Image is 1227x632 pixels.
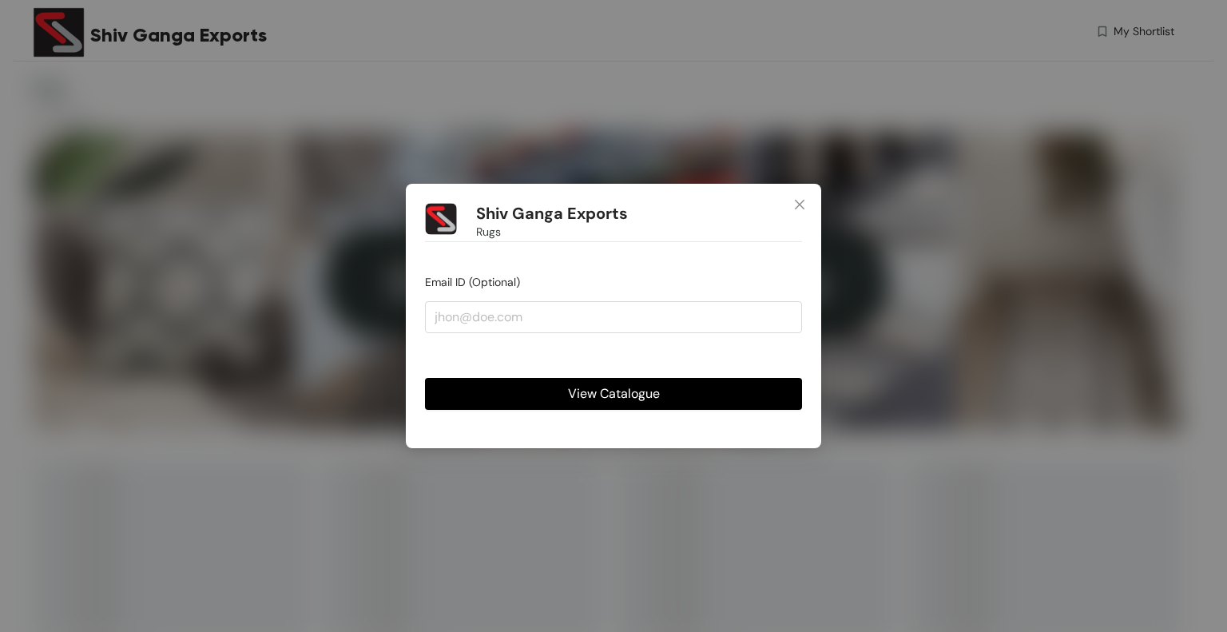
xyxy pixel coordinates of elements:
button: View Catalogue [425,378,802,410]
span: close [793,198,806,211]
h1: Shiv Ganga Exports [476,204,628,224]
span: View Catalogue [568,384,660,403]
span: Email ID (Optional) [425,275,520,289]
button: Close [778,184,821,227]
span: Rugs [476,223,501,240]
img: Buyer Portal [425,203,457,235]
input: jhon@doe.com [425,301,802,333]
